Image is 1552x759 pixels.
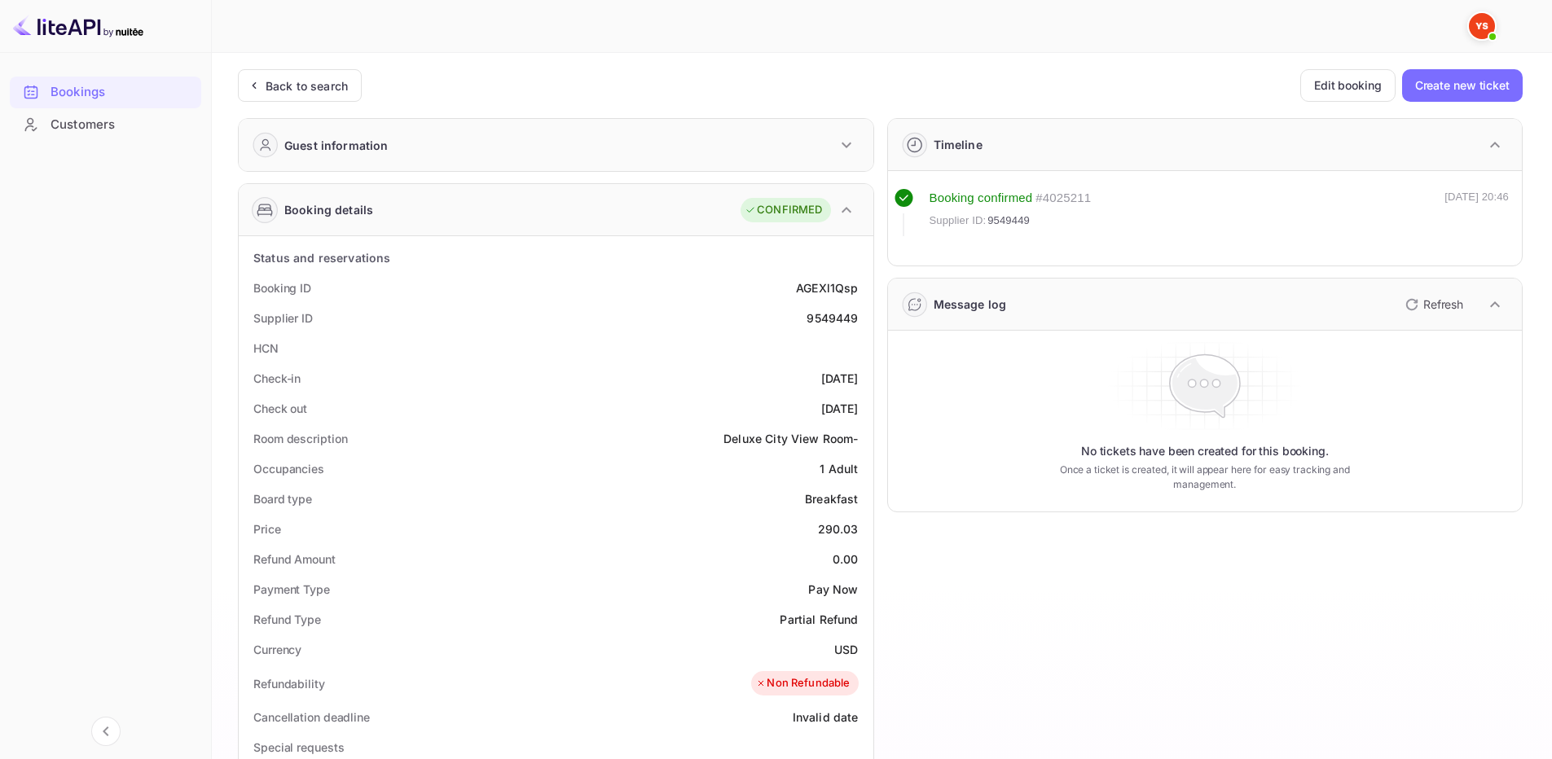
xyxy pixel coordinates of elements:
[755,675,850,691] div: Non Refundable
[253,551,336,568] div: Refund Amount
[1081,443,1329,459] p: No tickets have been created for this booking.
[10,109,201,139] a: Customers
[793,709,859,726] div: Invalid date
[1402,69,1523,102] button: Create new ticket
[51,116,193,134] div: Customers
[934,136,983,153] div: Timeline
[13,13,143,39] img: LiteAPI logo
[253,430,347,447] div: Room description
[10,77,201,107] a: Bookings
[266,77,348,94] div: Back to search
[745,202,822,218] div: CONFIRMED
[253,675,325,692] div: Refundability
[253,370,301,387] div: Check-in
[808,581,858,598] div: Pay Now
[284,201,373,218] div: Booking details
[10,77,201,108] div: Bookings
[253,340,279,357] div: HCN
[253,641,301,658] div: Currency
[253,739,344,756] div: Special requests
[91,717,121,746] button: Collapse navigation
[1034,463,1375,492] p: Once a ticket is created, it will appear here for easy tracking and management.
[821,370,859,387] div: [DATE]
[1423,296,1463,313] p: Refresh
[253,581,330,598] div: Payment Type
[253,490,312,507] div: Board type
[1300,69,1396,102] button: Edit booking
[987,213,1030,229] span: 9549449
[930,213,987,229] span: Supplier ID:
[805,490,858,507] div: Breakfast
[723,430,858,447] div: Deluxe City View Room-
[1035,189,1091,208] div: # 4025211
[807,309,858,327] div: 9549449
[820,460,858,477] div: 1 Adult
[253,249,390,266] div: Status and reservations
[1396,292,1470,318] button: Refresh
[930,189,1033,208] div: Booking confirmed
[284,137,389,154] div: Guest information
[253,279,311,296] div: Booking ID
[780,611,858,628] div: Partial Refund
[253,400,307,417] div: Check out
[253,611,321,628] div: Refund Type
[834,641,858,658] div: USD
[51,83,193,102] div: Bookings
[253,309,313,327] div: Supplier ID
[1444,189,1509,236] div: [DATE] 20:46
[833,551,859,568] div: 0.00
[1469,13,1495,39] img: Yandex Support
[821,400,859,417] div: [DATE]
[253,460,324,477] div: Occupancies
[934,296,1007,313] div: Message log
[10,109,201,141] div: Customers
[253,709,370,726] div: Cancellation deadline
[253,520,281,537] div: Price
[796,279,858,296] div: AGEXl1Qsp
[818,520,859,537] div: 290.03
